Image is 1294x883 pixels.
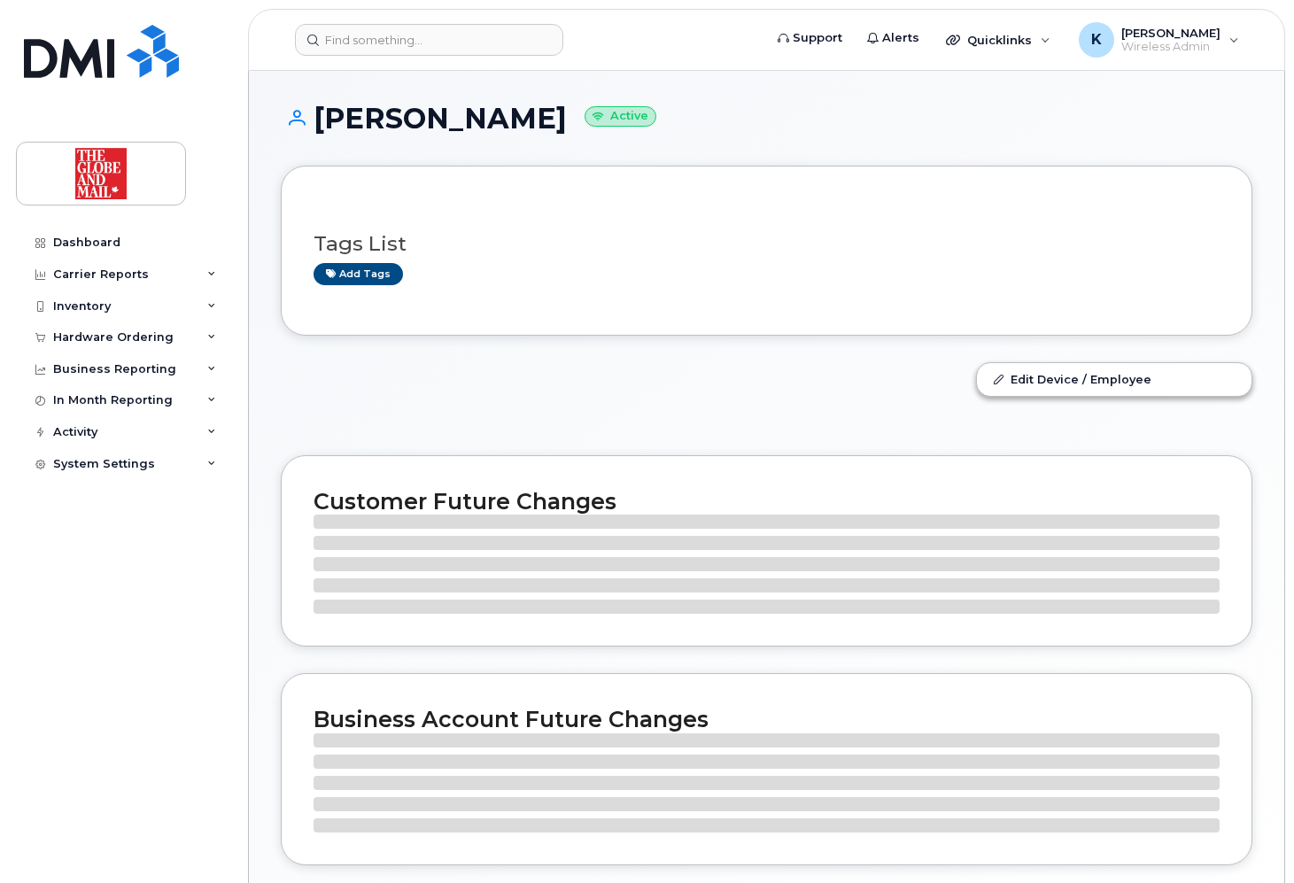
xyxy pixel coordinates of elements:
h1: [PERSON_NAME] [281,103,1252,134]
h3: Tags List [314,233,1220,255]
h2: Customer Future Changes [314,488,1220,515]
a: Add tags [314,263,403,285]
small: Active [585,106,656,127]
a: Edit Device / Employee [977,363,1251,395]
h2: Business Account Future Changes [314,706,1220,732]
